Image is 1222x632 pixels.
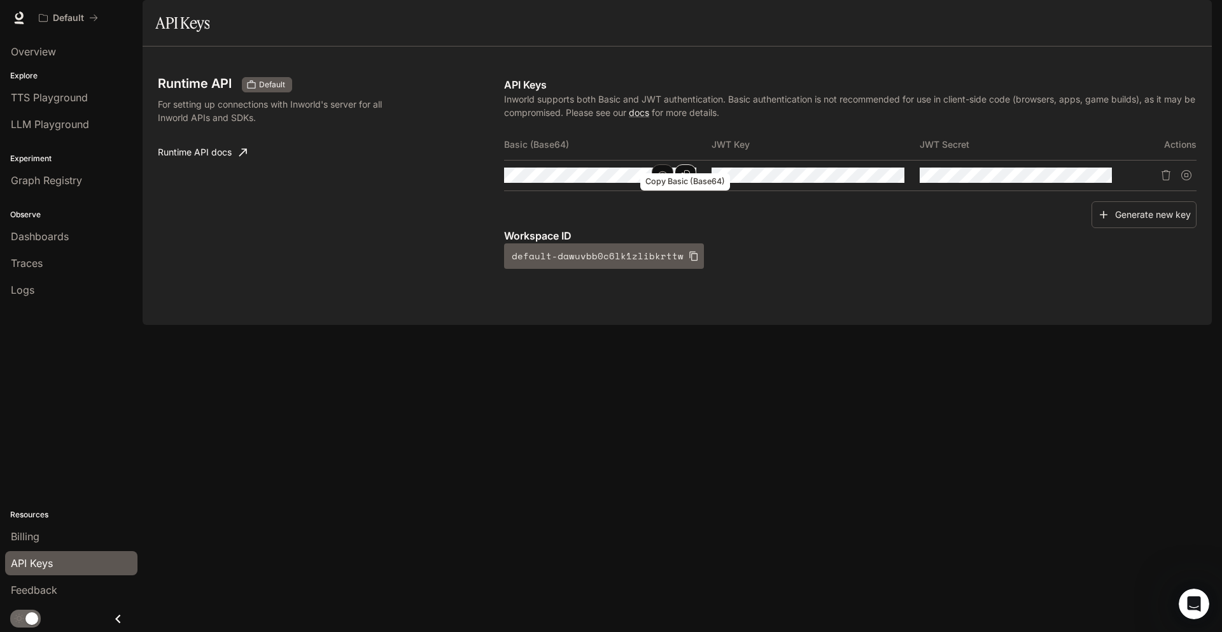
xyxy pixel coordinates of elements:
p: Inworld supports both Basic and JWT authentication. Basic authentication is not recommended for u... [504,92,1197,119]
h3: Runtime API [158,77,232,90]
th: JWT Secret [920,129,1127,160]
div: These keys will apply to your current workspace only [242,77,292,92]
button: Generate new key [1092,201,1197,229]
button: default-dawuvbb0c6lk1zlibkrttw [504,243,704,269]
p: Workspace ID [504,228,1197,243]
div: Copy Basic (Base64) [640,173,730,190]
button: Delete API key [1156,165,1176,185]
a: docs [629,107,649,118]
iframe: Intercom live chat [1179,589,1209,619]
p: API Keys [504,77,1197,92]
th: JWT Key [712,129,919,160]
a: Runtime API docs [153,140,252,165]
button: All workspaces [33,5,104,31]
span: Default [254,79,290,90]
h1: API Keys [155,10,209,36]
p: For setting up connections with Inworld's server for all Inworld APIs and SDKs. [158,97,410,124]
th: Basic (Base64) [504,129,712,160]
button: Copy Basic (Base64) [675,164,696,186]
button: Suspend API key [1176,165,1197,185]
th: Actions [1127,129,1197,160]
p: Default [53,13,84,24]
